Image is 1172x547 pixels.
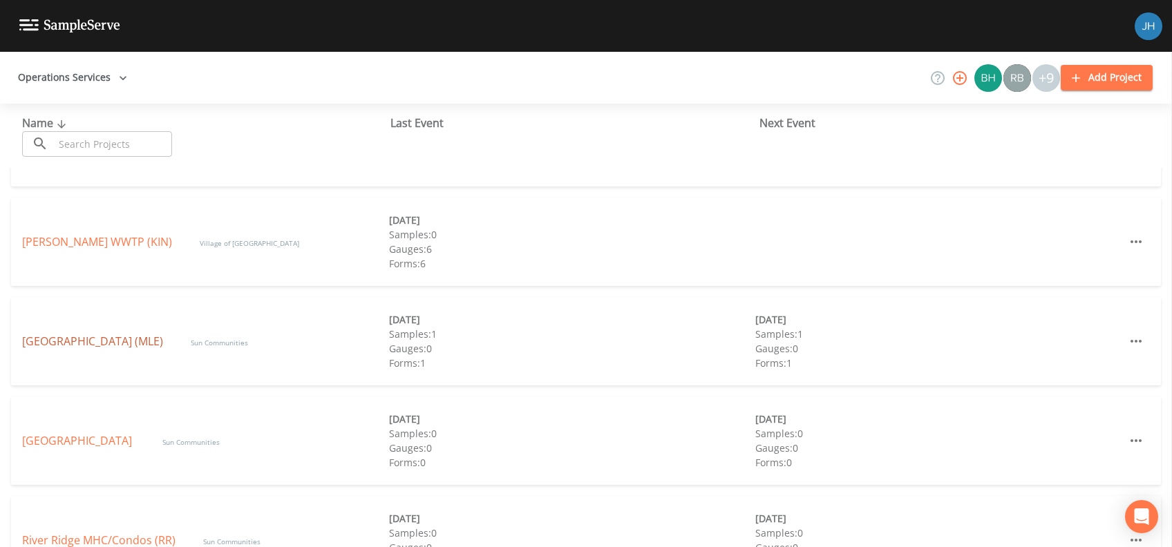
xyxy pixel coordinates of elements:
div: Bert hewitt [974,64,1003,92]
a: [PERSON_NAME] WWTP (KIN) [22,234,172,249]
span: Sun Communities [191,338,248,347]
div: [DATE] [389,511,756,526]
div: Open Intercom Messenger [1125,500,1158,533]
div: Samples: 0 [389,526,756,540]
div: Last Event [390,115,759,131]
div: Gauges: 6 [389,242,756,256]
button: Operations Services [12,65,133,90]
div: Forms: 6 [389,256,756,271]
span: Sun Communities [203,537,261,546]
a: [GEOGRAPHIC_DATA] [22,433,135,448]
div: [DATE] [755,511,1122,526]
div: Next Event [759,115,1128,131]
div: Forms: 0 [755,455,1122,470]
div: Samples: 1 [755,327,1122,341]
div: [DATE] [389,213,756,227]
div: Gauges: 0 [389,341,756,356]
span: Sun Communities [162,437,220,447]
div: Gauges: 0 [755,341,1122,356]
div: Gauges: 0 [755,441,1122,455]
div: Samples: 0 [755,426,1122,441]
div: [DATE] [755,412,1122,426]
div: Forms: 1 [389,356,756,370]
div: Forms: 0 [389,455,756,470]
div: [DATE] [755,312,1122,327]
div: [DATE] [389,312,756,327]
button: Add Project [1061,65,1153,90]
div: Samples: 0 [389,227,756,242]
input: Search Projects [54,131,172,157]
div: Forms: 1 [755,356,1122,370]
img: c62b08bfff9cfec2b7df4e6d8aaf6fcd [974,64,1002,92]
div: Samples: 1 [389,327,756,341]
div: Gauges: 0 [389,441,756,455]
div: Samples: 0 [389,426,756,441]
div: [DATE] [389,412,756,426]
a: [GEOGRAPHIC_DATA] (MLE) [22,334,163,349]
div: Ryan Burke [1003,64,1032,92]
div: +9 [1032,64,1060,92]
img: logo [19,19,120,32]
span: Village of [GEOGRAPHIC_DATA] [200,238,299,248]
div: Samples: 0 [755,526,1122,540]
span: Name [22,115,70,131]
img: 84dca5caa6e2e8dac459fb12ff18e533 [1135,12,1162,40]
img: 3e785c038355cbcf7b7e63a9c7d19890 [1003,64,1031,92]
